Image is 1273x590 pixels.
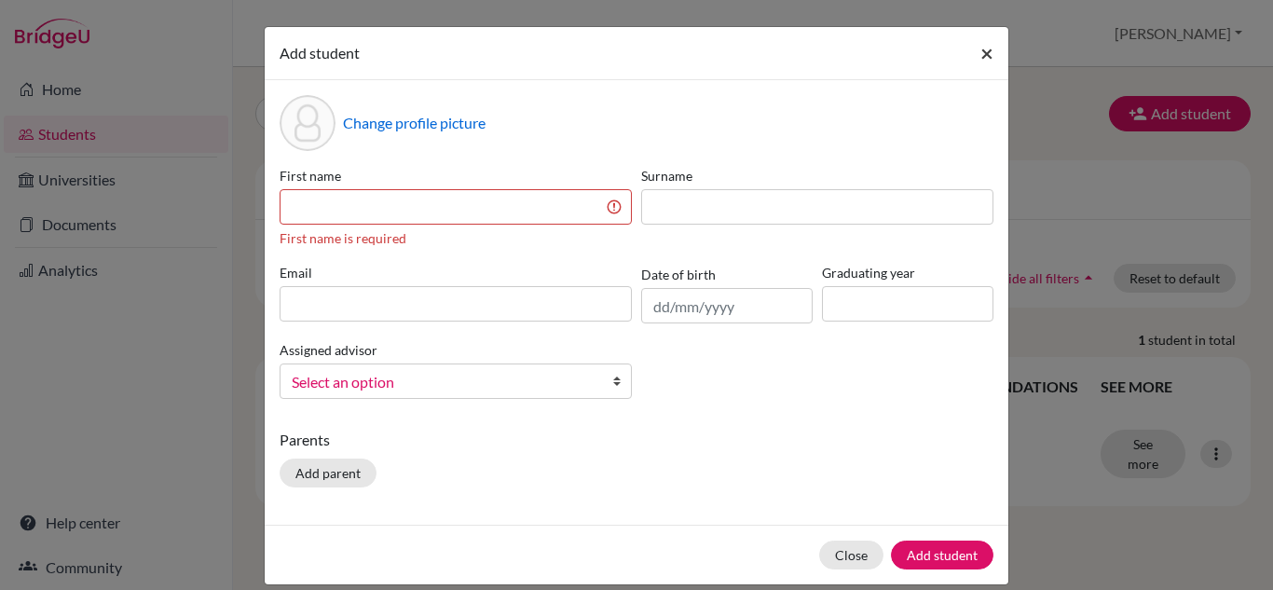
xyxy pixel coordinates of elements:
[280,95,335,151] div: Profile picture
[280,166,632,185] label: First name
[641,288,813,323] input: dd/mm/yyyy
[641,166,993,185] label: Surname
[980,39,993,66] span: ×
[822,263,993,282] label: Graduating year
[280,429,993,451] p: Parents
[292,370,595,394] span: Select an option
[280,44,360,62] span: Add student
[819,541,883,569] button: Close
[965,27,1008,79] button: Close
[280,228,632,248] div: First name is required
[280,340,377,360] label: Assigned advisor
[280,459,376,487] button: Add parent
[891,541,993,569] button: Add student
[641,265,716,284] label: Date of birth
[280,263,632,282] label: Email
